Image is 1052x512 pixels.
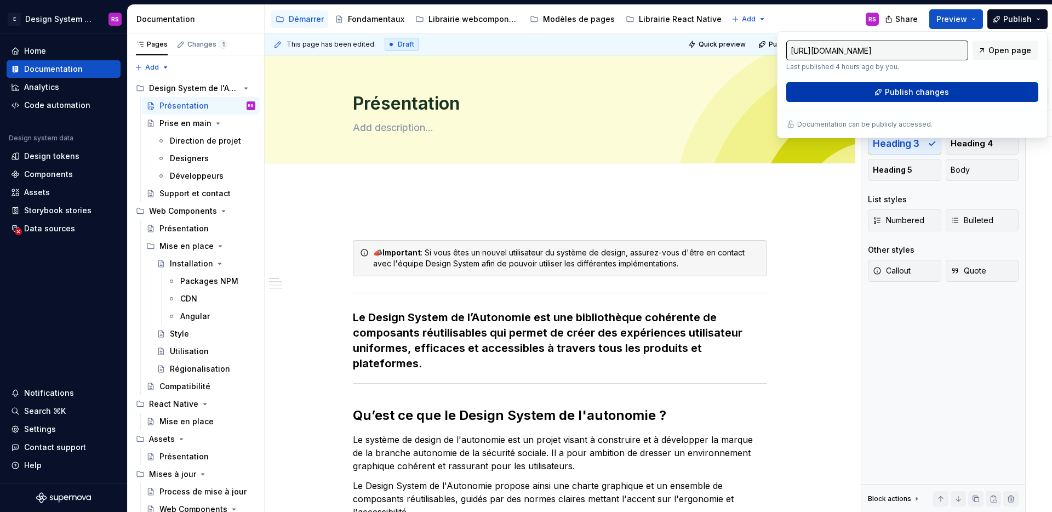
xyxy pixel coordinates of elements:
[131,202,260,220] div: Web Components
[2,7,125,31] button: EDesign System de l'AutonomieRS
[170,153,209,164] div: Designers
[170,135,241,146] div: Direction de projet
[170,258,213,269] div: Installation
[868,494,911,503] div: Block actions
[163,272,260,290] a: Packages NPM
[868,244,914,255] div: Other styles
[873,215,924,226] span: Numbered
[398,40,414,49] span: Draft
[142,220,260,237] a: Présentation
[248,100,254,111] div: RS
[271,8,726,30] div: Page tree
[131,79,260,97] div: Design System de l'Autonomie
[152,325,260,343] a: Style
[621,10,726,28] a: Librairie React Native
[131,60,173,75] button: Add
[868,209,941,231] button: Numbered
[868,491,921,507] div: Block actions
[951,215,993,226] span: Bulleted
[868,159,941,181] button: Heading 5
[868,260,941,282] button: Callout
[348,14,404,25] div: Fondamentaux
[7,457,121,474] button: Help
[7,60,121,78] a: Documentation
[142,378,260,395] a: Compatibilité
[142,97,260,115] a: PrésentationRS
[946,260,1019,282] button: Quote
[373,247,760,269] div: 📣 : Si vous êtes un nouvel utilisateur du système de design, assurez-vous d'être en contact avec ...
[7,202,121,219] a: Storybook stories
[7,184,121,201] a: Assets
[786,82,1038,102] button: Publish changes
[163,290,260,308] a: CDN
[7,42,121,60] a: Home
[25,14,95,25] div: Design System de l'Autonomie
[873,265,911,276] span: Callout
[149,469,196,480] div: Mises à jour
[428,14,519,25] div: Librairie webcomponents
[149,399,198,409] div: React Native
[24,460,42,471] div: Help
[142,448,260,465] a: Présentation
[142,483,260,500] a: Process de mise à jour
[170,170,224,181] div: Développeurs
[187,40,227,49] div: Changes
[131,395,260,413] div: React Native
[111,15,119,24] div: RS
[946,133,1019,155] button: Heading 4
[728,12,769,27] button: Add
[7,78,121,96] a: Analytics
[7,402,121,420] button: Search ⌘K
[24,100,90,111] div: Code automation
[951,265,986,276] span: Quote
[895,14,918,25] span: Share
[152,150,260,167] a: Designers
[7,420,121,438] a: Settings
[136,40,168,49] div: Pages
[24,442,86,453] div: Contact support
[159,241,214,252] div: Mise en place
[24,64,83,75] div: Documentation
[131,430,260,448] div: Assets
[24,424,56,435] div: Settings
[24,406,66,417] div: Search ⌘K
[149,434,175,445] div: Assets
[797,120,933,129] p: Documentation can be publicly accessed.
[24,82,59,93] div: Analytics
[142,115,260,132] a: Prise en main
[382,248,421,257] strong: Important
[180,276,238,287] div: Packages NPM
[868,15,876,24] div: RS
[180,293,197,304] div: CDN
[152,360,260,378] a: Régionalisation
[7,439,121,456] button: Contact support
[9,134,73,143] div: Design system data
[7,147,121,165] a: Design tokens
[170,328,189,339] div: Style
[946,209,1019,231] button: Bulleted
[973,41,1038,60] a: Open page
[946,159,1019,181] button: Body
[287,40,376,49] span: This page has been edited.
[159,381,210,392] div: Compatibilité
[411,10,523,28] a: Librairie webcomponents
[7,96,121,114] a: Code automation
[769,40,822,49] span: Publish changes
[131,465,260,483] div: Mises à jour
[951,138,993,149] span: Heading 4
[7,384,121,402] button: Notifications
[24,169,73,180] div: Components
[525,10,619,28] a: Modèles de pages
[271,10,328,28] a: Démarrer
[24,45,46,56] div: Home
[159,188,231,199] div: Support et contact
[929,9,983,29] button: Preview
[180,311,210,322] div: Angular
[353,310,767,371] h3: Le Design System de l’Autonomie est une bibliothèque cohérente de composants réutilisables qui pe...
[885,87,949,98] span: Publish changes
[755,37,827,52] button: Publish changes
[152,167,260,185] a: Développeurs
[24,205,92,216] div: Storybook stories
[353,407,767,424] h2: Qu’est ce que le Design System de l'autonomie ?
[1003,14,1032,25] span: Publish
